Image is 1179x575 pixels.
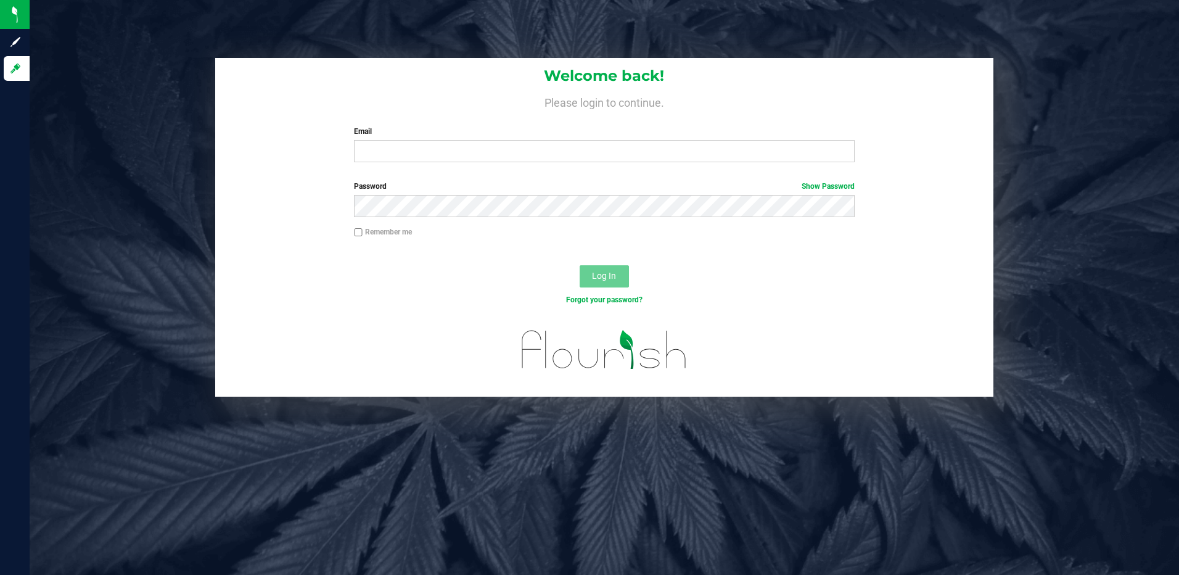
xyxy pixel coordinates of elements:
[354,182,387,191] span: Password
[592,271,616,281] span: Log In
[354,226,412,238] label: Remember me
[566,296,643,304] a: Forgot your password?
[507,318,702,381] img: flourish_logo.svg
[9,62,22,75] inline-svg: Log in
[354,228,363,237] input: Remember me
[9,36,22,48] inline-svg: Sign up
[802,182,855,191] a: Show Password
[215,94,994,109] h4: Please login to continue.
[215,68,994,84] h1: Welcome back!
[354,126,855,137] label: Email
[580,265,629,287] button: Log In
